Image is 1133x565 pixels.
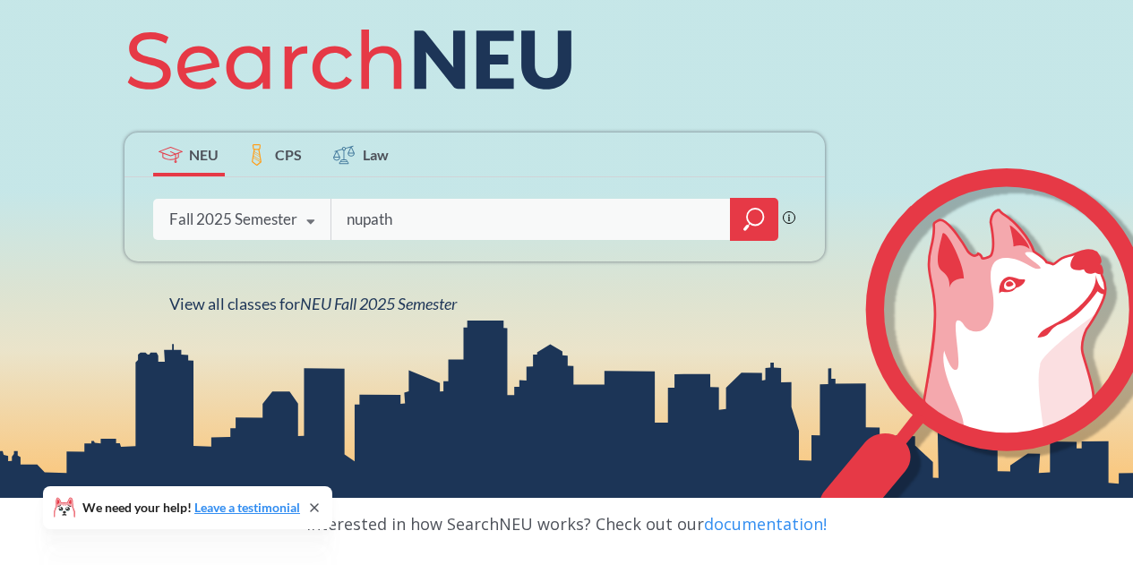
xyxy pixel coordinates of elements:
[275,144,302,165] span: CPS
[169,210,297,229] div: Fall 2025 Semester
[363,144,389,165] span: Law
[730,198,778,241] div: magnifying glass
[169,294,457,313] span: View all classes for
[743,207,765,232] svg: magnifying glass
[300,294,457,313] span: NEU Fall 2025 Semester
[345,201,717,238] input: Class, professor, course number, "phrase"
[704,513,827,535] a: documentation!
[189,144,219,165] span: NEU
